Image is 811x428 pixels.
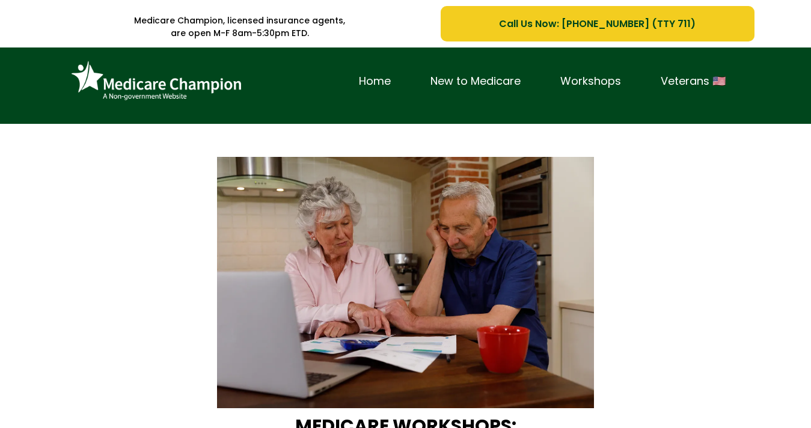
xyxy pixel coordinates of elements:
[540,72,641,91] a: Workshops
[57,27,423,40] p: are open M-F 8am-5:30pm ETD.
[339,72,411,91] a: Home
[499,16,696,31] span: Call Us Now: [PHONE_NUMBER] (TTY 711)
[57,14,423,27] p: Medicare Champion, licensed insurance agents,
[411,72,540,91] a: New to Medicare
[66,57,246,106] img: Brand Logo
[441,6,754,41] a: Call Us Now: 1-833-823-1990 (TTY 711)
[641,72,745,91] a: Veterans 🇺🇸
